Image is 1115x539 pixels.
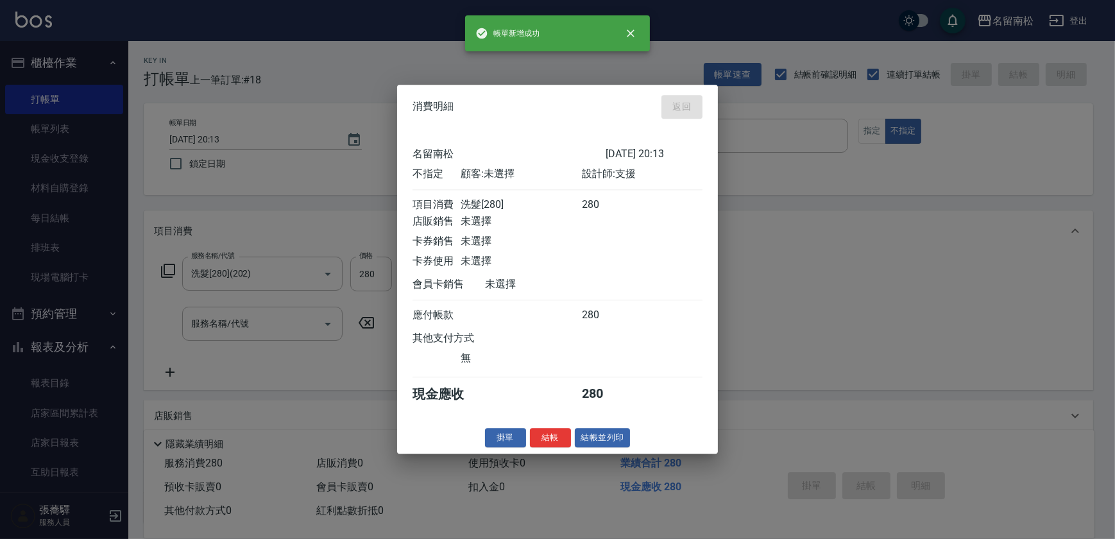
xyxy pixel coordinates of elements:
[413,309,461,322] div: 應付帳款
[413,167,461,181] div: 不指定
[413,278,485,291] div: 會員卡銷售
[413,198,461,212] div: 項目消費
[606,148,702,161] div: [DATE] 20:13
[413,255,461,268] div: 卡券使用
[575,428,631,448] button: 結帳並列印
[485,428,526,448] button: 掛單
[413,148,606,161] div: 名留南松
[461,198,581,212] div: 洗髮[280]
[582,386,630,403] div: 280
[461,215,581,228] div: 未選擇
[582,167,702,181] div: 設計師: 支援
[461,167,581,181] div: 顧客: 未選擇
[461,352,581,365] div: 無
[413,101,454,114] span: 消費明細
[461,255,581,268] div: 未選擇
[530,428,571,448] button: 結帳
[461,235,581,248] div: 未選擇
[582,309,630,322] div: 280
[582,198,630,212] div: 280
[617,19,645,47] button: close
[475,27,540,40] span: 帳單新增成功
[413,235,461,248] div: 卡券銷售
[413,386,485,403] div: 現金應收
[413,332,509,345] div: 其他支付方式
[485,278,606,291] div: 未選擇
[413,215,461,228] div: 店販銷售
